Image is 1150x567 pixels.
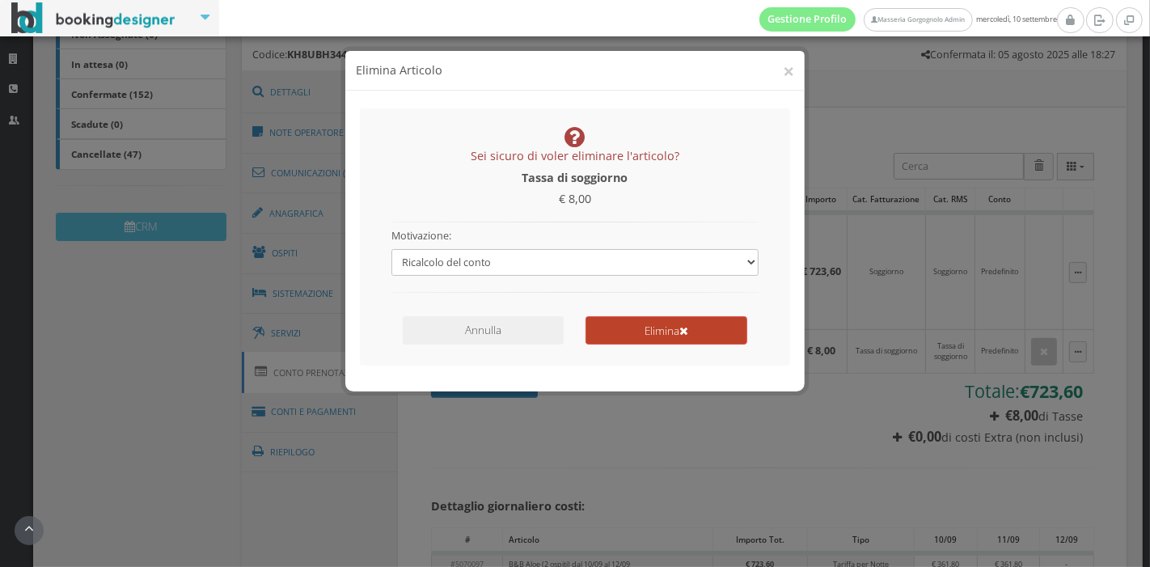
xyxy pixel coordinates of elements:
button: Annulla [403,316,564,345]
a: Gestione Profilo [759,7,856,32]
button: × [783,61,794,81]
h4: € 8,00 [391,192,759,205]
h5: Motivazione: [391,230,759,242]
img: BookingDesigner.com [11,2,175,34]
b: Tassa di soggiorno [522,170,628,185]
select: Seleziona una motivazione [391,249,759,276]
h4: Elimina Articolo [356,62,794,79]
h4: Sei sicuro di voler eliminare l'articolo? [391,126,759,163]
span: mercoledì, 10 settembre [759,7,1057,32]
button: Elimina [586,316,747,345]
a: Masseria Gorgognolo Admin [864,8,972,32]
